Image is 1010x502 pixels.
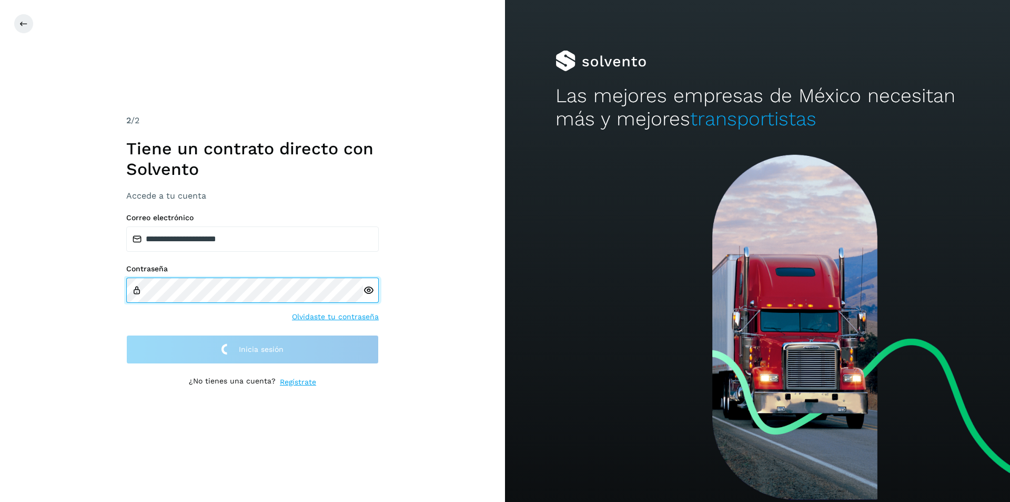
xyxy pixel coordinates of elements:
h2: Las mejores empresas de México necesitan más y mejores [555,84,959,131]
button: Inicia sesión [126,335,379,364]
a: Regístrate [280,377,316,388]
h3: Accede a tu cuenta [126,191,379,201]
span: Inicia sesión [239,346,284,353]
label: Correo electrónico [126,213,379,222]
span: transportistas [690,107,816,130]
p: ¿No tienes una cuenta? [189,377,276,388]
div: /2 [126,114,379,127]
label: Contraseña [126,264,379,273]
h1: Tiene un contrato directo con Solvento [126,139,379,179]
span: 2 [126,115,131,125]
a: Olvidaste tu contraseña [292,311,379,322]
